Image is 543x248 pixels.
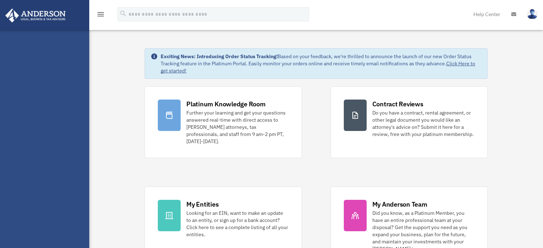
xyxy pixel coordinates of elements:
a: Platinum Knowledge Room Further your learning and get your questions answered real-time with dire... [145,86,302,158]
div: My Anderson Team [372,200,427,209]
div: Based on your feedback, we're thrilled to announce the launch of our new Order Status Tracking fe... [161,53,482,74]
a: Click Here to get started! [161,60,475,74]
div: Platinum Knowledge Room [186,100,266,108]
i: search [119,10,127,17]
div: Do you have a contract, rental agreement, or other legal document you would like an attorney's ad... [372,109,474,138]
a: menu [96,12,105,19]
img: Anderson Advisors Platinum Portal [3,9,68,22]
div: Looking for an EIN, want to make an update to an entity, or sign up for a bank account? Click her... [186,209,288,238]
strong: Exciting News: Introducing Order Status Tracking! [161,53,278,60]
a: Contract Reviews Do you have a contract, rental agreement, or other legal document you would like... [331,86,488,158]
i: menu [96,10,105,19]
div: Further your learning and get your questions answered real-time with direct access to [PERSON_NAM... [186,109,288,145]
div: My Entities [186,200,218,209]
div: Contract Reviews [372,100,423,108]
img: User Pic [527,9,538,19]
